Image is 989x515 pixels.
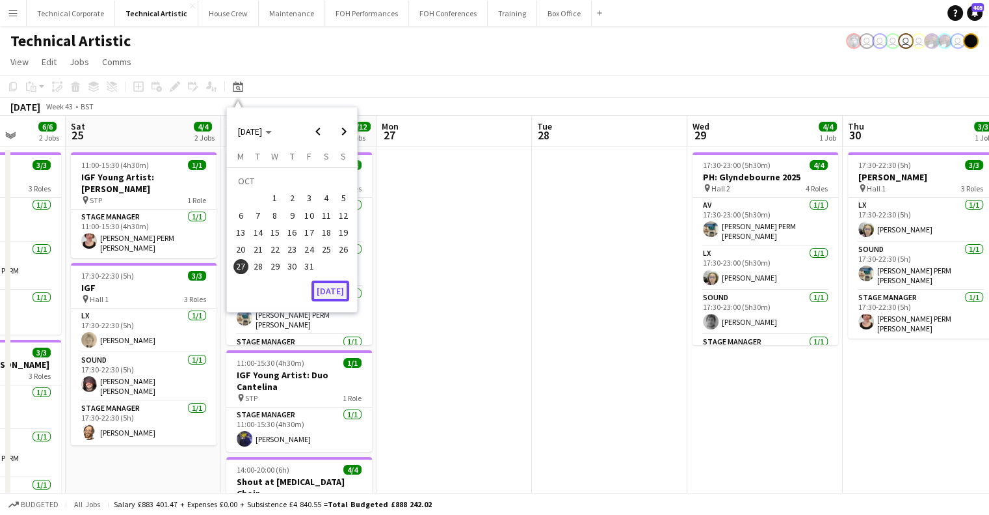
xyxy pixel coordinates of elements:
span: 4 [319,191,334,206]
app-user-avatar: Abby Hubbard [859,33,875,49]
span: Comms [102,56,131,68]
button: 26-10-2025 [335,241,352,258]
span: 1 Role [343,393,362,403]
a: Edit [36,53,62,70]
button: 22-10-2025 [267,241,284,258]
button: 31-10-2025 [300,258,317,275]
span: M [237,150,244,162]
span: 1/1 [343,358,362,368]
h1: Technical Artistic [10,31,131,51]
app-card-role: Stage Manager1/1 [692,335,838,383]
button: Training [488,1,537,26]
button: Maintenance [259,1,325,26]
div: 17:30-23:00 (5h30m)4/4PH: Glyndebourne 2025 Hall 24 RolesAV1/117:30-23:00 (5h30m)[PERSON_NAME] PE... [692,152,838,345]
span: 19 [336,225,351,240]
span: Total Budgeted £888 242.02 [328,499,432,509]
span: 1/1 [188,160,206,170]
app-card-role: Stage Manager1/111:00-15:30 (4h30m)[PERSON_NAME] PERM [PERSON_NAME] [71,210,217,258]
button: 05-10-2025 [335,189,352,206]
span: 17:30-22:30 (5h) [858,160,911,170]
app-job-card: 11:00-15:30 (4h30m)1/1IGF Young Artist: Duo Cantelina STP1 RoleStage Manager1/111:00-15:30 (4h30m... [226,350,372,452]
span: 20 [233,242,249,257]
button: 18-10-2025 [318,224,335,241]
button: 15-10-2025 [267,224,284,241]
button: 19-10-2025 [335,224,352,241]
span: Sat [71,120,85,132]
span: Wed [692,120,709,132]
button: 23-10-2025 [284,241,300,258]
app-user-avatar: Liveforce Admin [898,33,914,49]
span: Tue [537,120,552,132]
div: 2 Jobs [39,133,59,143]
app-card-role: Stage Manager1/117:30-22:30 (5h)[PERSON_NAME] [71,401,217,445]
span: 26 [336,242,351,257]
span: 6 [233,208,249,223]
span: 4/4 [810,160,828,170]
button: Technical Artistic [115,1,198,26]
button: 07-10-2025 [249,207,266,224]
span: 14 [250,225,266,240]
span: 6/6 [38,122,57,132]
span: Hall 1 [90,294,109,304]
app-job-card: 11:00-15:30 (4h30m)1/1IGF Young Artist: [PERSON_NAME] STP1 RoleStage Manager1/111:00-15:30 (4h30m... [71,152,217,258]
app-card-role: Sound1/117:30-22:30 (5h)[PERSON_NAME] [PERSON_NAME] [71,353,217,401]
button: 16-10-2025 [284,224,300,241]
span: 29 [267,259,283,275]
a: View [5,53,34,70]
h3: IGF Young Artist: [PERSON_NAME] [71,171,217,195]
button: 06-10-2025 [232,207,249,224]
span: 14:00-20:00 (6h) [237,465,289,475]
span: 3/3 [33,348,51,357]
button: Previous month [305,118,331,145]
button: 13-10-2025 [232,224,249,241]
app-user-avatar: Zubair PERM Dhalla [924,33,940,49]
span: Budgeted [21,500,59,509]
span: 4/4 [194,122,212,132]
span: 25 [319,242,334,257]
button: 01-10-2025 [267,189,284,206]
button: 17-10-2025 [300,224,317,241]
app-card-role: Stage Manager1/111:00-15:30 (4h30m)[PERSON_NAME] [226,408,372,452]
a: Jobs [64,53,94,70]
span: View [10,56,29,68]
span: 30 [846,128,864,143]
span: 1 Role [187,195,206,205]
div: 1 Job [819,133,836,143]
button: FOH Conferences [409,1,488,26]
span: 3/3 [33,160,51,170]
button: 11-10-2025 [318,207,335,224]
span: Week 43 [43,102,75,111]
span: Thu [848,120,864,132]
span: 11:00-15:30 (4h30m) [237,358,304,368]
app-card-role: AV1/117:30-23:00 (5h30m)[PERSON_NAME] PERM [PERSON_NAME] [692,198,838,246]
span: Mon [382,120,399,132]
span: 3/3 [188,271,206,281]
div: Salary £883 401.47 + Expenses £0.00 + Subsistence £4 840.55 = [114,499,432,509]
span: T [290,150,295,162]
button: 04-10-2025 [318,189,335,206]
button: 20-10-2025 [232,241,249,258]
span: 29 [691,128,709,143]
h3: Shout at [MEDICAL_DATA] Choir [226,476,372,499]
span: 3 Roles [29,371,51,381]
button: [DATE] [311,281,349,301]
button: 14-10-2025 [249,224,266,241]
app-user-avatar: Krisztian PERM Vass [846,33,862,49]
span: 28 [535,128,552,143]
span: 17:30-22:30 (5h) [81,271,134,281]
h3: IGF [71,282,217,294]
span: 8 [267,208,283,223]
div: 2 Jobs [194,133,215,143]
span: 3 [302,191,317,206]
a: Comms [97,53,137,70]
button: Technical Corporate [27,1,115,26]
div: [DATE] [10,100,40,113]
app-card-role: LX1/117:30-22:30 (5h)[PERSON_NAME] [71,309,217,353]
span: Hall 2 [711,184,730,193]
span: 27 [380,128,399,143]
app-user-avatar: Gabrielle Barr [963,33,979,49]
app-job-card: 17:30-22:30 (5h)3/3IGF Hall 13 RolesLX1/117:30-22:30 (5h)[PERSON_NAME]Sound1/117:30-22:30 (5h)[PE... [71,263,217,445]
a: 405 [967,5,982,21]
span: 5 [336,191,351,206]
app-card-role: LX1/117:30-23:00 (5h30m)[PERSON_NAME] [692,246,838,290]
